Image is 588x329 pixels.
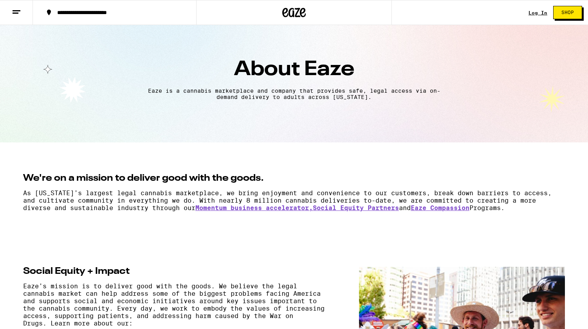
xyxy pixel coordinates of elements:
a: Shop [547,6,588,19]
a: Eaze Compassion [411,204,469,212]
a: Momentum business accelerator, [195,204,313,212]
a: Social Equity Partners [313,204,399,212]
span: Shop [561,10,574,15]
p: As [US_STATE]’s largest legal cannabis marketplace, we bring enjoyment and convenience to our cus... [23,189,565,212]
h2: We're on a mission to deliver good with the goods. [23,174,565,183]
h2: Social Equity + Impact [23,267,332,276]
button: Shop [553,6,582,19]
p: Eaze is a cannabis marketplace and company that provides safe, legal access via on-demand deliver... [144,88,444,100]
p: Eaze’s mission is to deliver good with the goods. We believe the legal cannabis market can help a... [23,282,332,327]
a: Log In [528,10,547,15]
h1: About Eaze [12,59,576,80]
